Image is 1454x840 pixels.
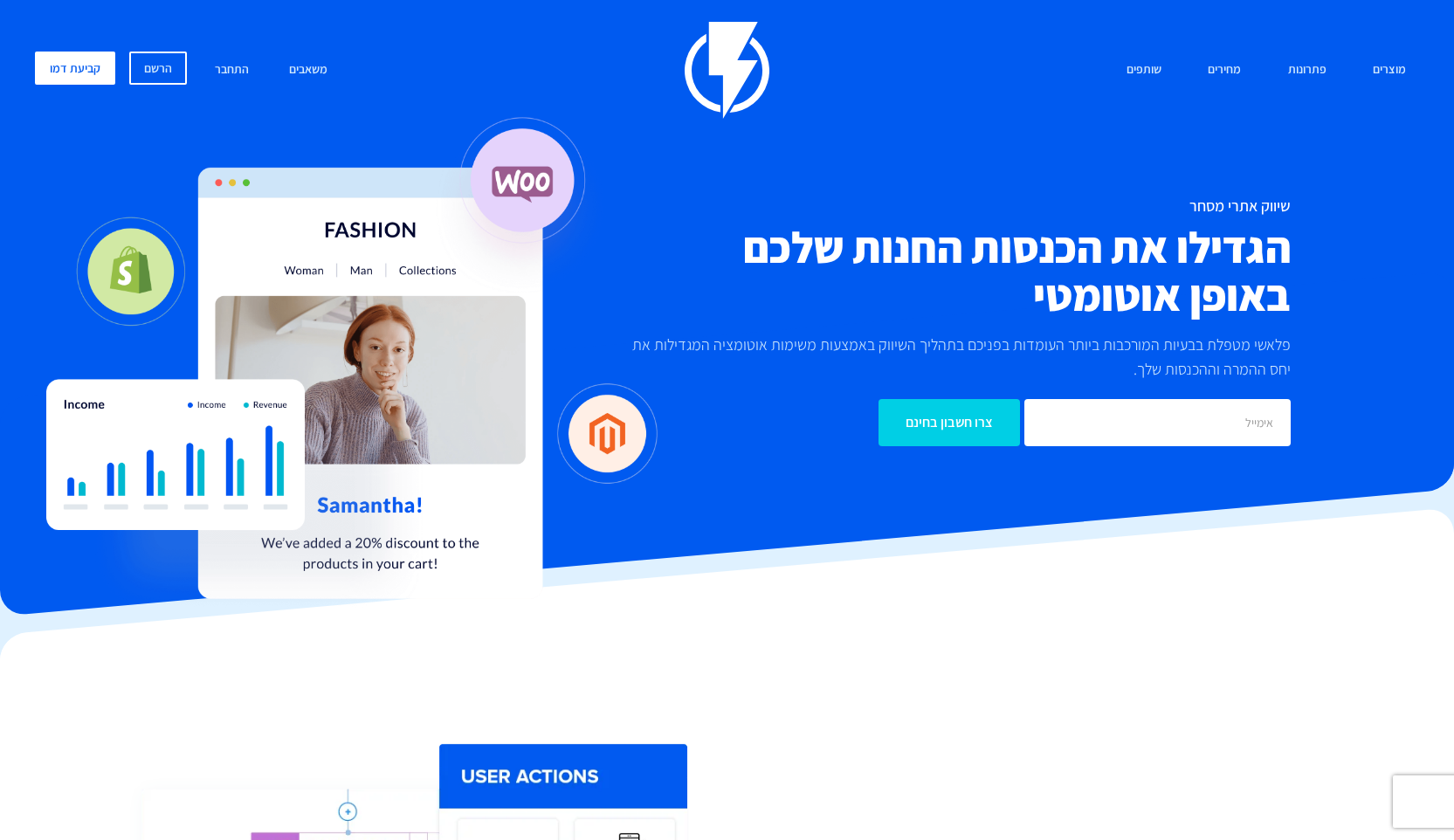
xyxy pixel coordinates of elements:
a: קביעת דמו [35,52,115,85]
input: אימייל [1024,399,1291,446]
p: פלאשי מטפלת בבעיות המורכבות ביותר העומדות בפניכם בתהליך השיווק באמצעות משימות אוטומציה המגדילות א... [624,333,1291,382]
a: מחירים [1195,52,1254,89]
a: שותפים [1113,52,1175,89]
h1: שיווק אתרי מסחר [624,197,1291,215]
a: פתרונות [1275,52,1340,89]
a: התחבר [202,52,262,89]
a: משאבים [276,52,341,89]
h2: הגדילו את הכנסות החנות שלכם באופן אוטומטי [624,224,1291,320]
input: צרו חשבון בחינם [879,399,1020,446]
a: הרשם [129,52,187,85]
a: מוצרים [1360,52,1419,89]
